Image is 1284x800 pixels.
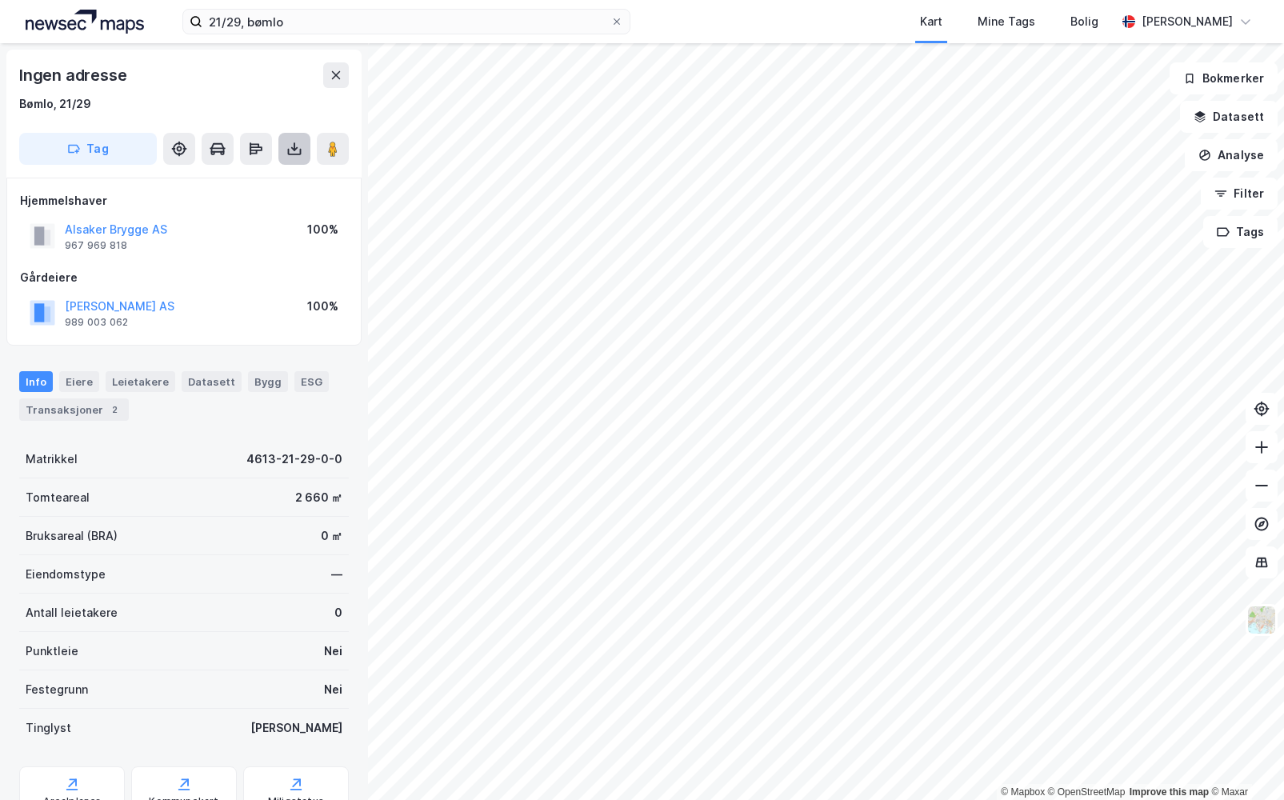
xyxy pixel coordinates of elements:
[26,10,144,34] img: logo.a4113a55bc3d86da70a041830d287a7e.svg
[334,603,342,622] div: 0
[20,268,348,287] div: Gårdeiere
[26,450,78,469] div: Matrikkel
[1130,786,1209,798] a: Improve this map
[65,239,127,252] div: 967 969 818
[26,526,118,546] div: Bruksareal (BRA)
[19,133,157,165] button: Tag
[19,62,130,88] div: Ingen adresse
[20,191,348,210] div: Hjemmelshaver
[26,565,106,584] div: Eiendomstype
[1070,12,1098,31] div: Bolig
[26,603,118,622] div: Antall leietakere
[202,10,610,34] input: Søk på adresse, matrikkel, gårdeiere, leietakere eller personer
[26,642,78,661] div: Punktleie
[307,220,338,239] div: 100%
[1204,723,1284,800] iframe: Chat Widget
[248,371,288,392] div: Bygg
[920,12,942,31] div: Kart
[331,565,342,584] div: —
[1185,139,1278,171] button: Analyse
[26,488,90,507] div: Tomteareal
[246,450,342,469] div: 4613-21-29-0-0
[324,642,342,661] div: Nei
[19,371,53,392] div: Info
[65,316,128,329] div: 989 003 062
[1201,178,1278,210] button: Filter
[26,680,88,699] div: Festegrunn
[1203,216,1278,248] button: Tags
[321,526,342,546] div: 0 ㎡
[295,488,342,507] div: 2 660 ㎡
[182,371,242,392] div: Datasett
[59,371,99,392] div: Eiere
[106,402,122,418] div: 2
[1142,12,1233,31] div: [PERSON_NAME]
[1001,786,1045,798] a: Mapbox
[978,12,1035,31] div: Mine Tags
[307,297,338,316] div: 100%
[1204,723,1284,800] div: Kontrollprogram for chat
[1170,62,1278,94] button: Bokmerker
[19,94,91,114] div: Bømlo, 21/29
[1180,101,1278,133] button: Datasett
[324,680,342,699] div: Nei
[1246,605,1277,635] img: Z
[26,718,71,738] div: Tinglyst
[106,371,175,392] div: Leietakere
[250,718,342,738] div: [PERSON_NAME]
[19,398,129,421] div: Transaksjoner
[1048,786,1126,798] a: OpenStreetMap
[294,371,329,392] div: ESG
